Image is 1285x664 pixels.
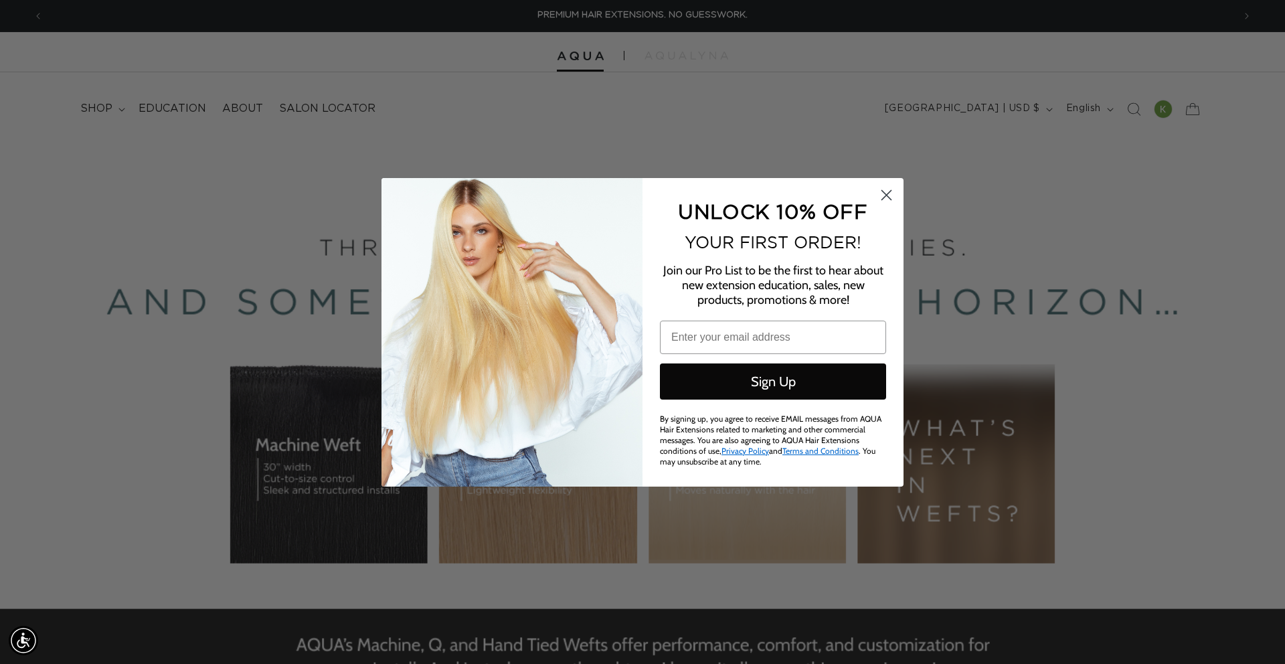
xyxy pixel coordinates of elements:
[685,233,861,252] span: YOUR FIRST ORDER!
[660,321,886,354] input: Enter your email address
[660,414,881,467] span: By signing up, you agree to receive EMAIL messages from AQUA Hair Extensions related to marketing...
[875,183,898,207] button: Close dialog
[678,200,867,222] span: UNLOCK 10% OFF
[721,446,769,456] a: Privacy Policy
[381,178,642,487] img: daab8b0d-f573-4e8c-a4d0-05ad8d765127.png
[9,626,38,655] div: Accessibility Menu
[663,263,883,307] span: Join our Pro List to be the first to hear about new extension education, sales, new products, pro...
[782,446,859,456] a: Terms and Conditions
[660,363,886,400] button: Sign Up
